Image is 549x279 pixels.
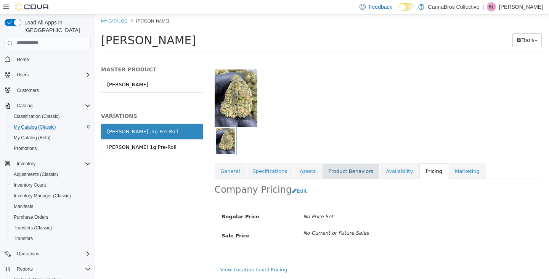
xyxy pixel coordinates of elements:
button: Inventory Count [8,180,94,190]
button: Reports [2,264,94,274]
button: Catalog [2,100,94,111]
button: Classification (Classic) [8,111,94,122]
span: Adjustments (Classic) [11,170,91,179]
a: Specifications [151,149,198,165]
h5: VARIATIONS [6,98,108,105]
a: My Catalog (Classic) [11,123,59,132]
span: Inventory Manager (Classic) [14,193,71,199]
a: Transfers (Classic) [11,223,55,232]
button: Tools [417,19,446,33]
span: Transfers (Classic) [14,225,52,231]
span: Transfers [11,234,91,243]
span: Customers [14,85,91,95]
button: Operations [14,249,42,258]
span: Purchase Orders [14,214,48,220]
span: Transfers (Classic) [11,223,91,232]
a: Product Behaviors [227,149,284,165]
span: Operations [17,251,39,257]
button: Inventory [2,158,94,169]
span: Manifests [14,203,33,210]
span: Inventory Count [11,181,91,190]
span: Home [14,55,91,64]
a: Transfers [11,234,36,243]
a: Manifests [11,202,36,211]
i: No Price Set [208,200,238,205]
a: Classification (Classic) [11,112,63,121]
button: Customers [2,85,94,96]
span: Sale Price [127,219,154,224]
button: Inventory Manager (Classic) [8,190,94,201]
a: My Catalog [6,4,32,10]
span: Inventory [17,161,35,167]
span: Operations [14,249,91,258]
a: Availability [284,149,324,165]
img: 150 [119,55,162,113]
a: Assets [198,149,226,165]
button: Promotions [8,143,94,154]
h5: MASTER PRODUCT [6,52,108,59]
button: Home [2,54,94,65]
input: Dark Mode [398,3,414,11]
span: BL [489,2,494,11]
a: My Catalog (Beta) [11,133,54,142]
span: Manifests [11,202,91,211]
a: Inventory Manager (Classic) [11,191,74,200]
span: Inventory Manager (Classic) [11,191,91,200]
span: Classification (Classic) [14,113,60,119]
span: Inventory [14,159,91,168]
div: [PERSON_NAME] 1g Pre-Roll [12,129,81,137]
a: [PERSON_NAME] [6,63,108,79]
a: Adjustments (Classic) [11,170,61,179]
span: Reports [14,264,91,274]
img: Cova [15,3,50,11]
span: Promotions [11,144,91,153]
span: My Catalog (Classic) [11,123,91,132]
a: Purchase Orders [11,213,51,222]
button: Reports [14,264,36,274]
span: Feedback [369,3,392,11]
button: Purchase Orders [8,212,94,223]
span: Customers [17,87,39,94]
a: Customers [14,86,42,95]
button: My Catalog (Beta) [8,132,94,143]
span: Load All Apps in [GEOGRAPHIC_DATA] [21,19,91,34]
p: [PERSON_NAME] [499,2,543,11]
div: Bayden LaPiana [487,2,496,11]
span: My Catalog (Beta) [11,133,91,142]
div: [PERSON_NAME] .5g Pre-Roll [12,114,83,121]
a: View Location Level Pricing [125,253,192,258]
a: Pricing [324,149,353,165]
a: Inventory Count [11,181,49,190]
button: Catalog [14,101,35,110]
button: Manifests [8,201,94,212]
a: Marketing [353,149,390,165]
span: Adjustments (Classic) [14,171,58,177]
button: Users [2,69,94,80]
p: | [482,2,484,11]
span: My Catalog (Classic) [14,124,56,130]
button: Operations [2,248,94,259]
i: No Current or Future Sales [208,216,273,222]
span: Purchase Orders [11,213,91,222]
span: Home [17,56,29,63]
a: Promotions [11,144,40,153]
a: Home [14,55,32,64]
span: Transfers [14,235,33,242]
button: Adjustments (Classic) [8,169,94,180]
button: Transfers (Classic) [8,223,94,233]
span: Catalog [14,101,91,110]
span: [PERSON_NAME] [41,4,74,10]
button: My Catalog (Classic) [8,122,94,132]
button: Edit [196,170,216,184]
span: Inventory Count [14,182,46,188]
span: Catalog [17,103,32,109]
a: General [119,149,151,165]
button: Users [14,70,32,79]
span: Classification (Classic) [11,112,91,121]
button: Transfers [8,233,94,244]
span: [PERSON_NAME] [6,19,101,33]
span: Regular Price [127,200,164,205]
span: Users [17,72,29,78]
h2: Company Pricing [119,170,197,182]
